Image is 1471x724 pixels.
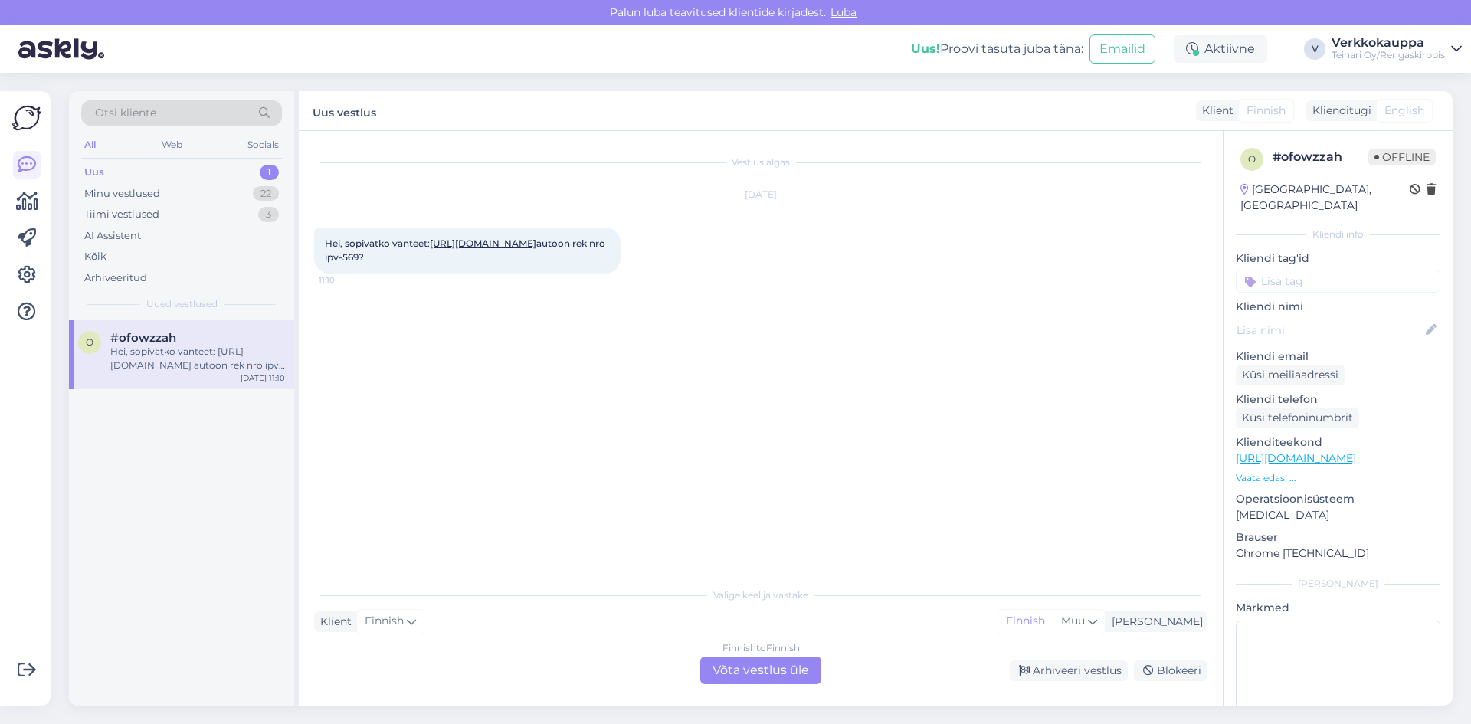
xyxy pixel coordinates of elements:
[1106,614,1203,630] div: [PERSON_NAME]
[1304,38,1325,60] div: V
[1236,434,1440,450] p: Klienditeekond
[1236,349,1440,365] p: Kliendi email
[1236,507,1440,523] p: [MEDICAL_DATA]
[1236,270,1440,293] input: Lisa tag
[1240,182,1410,214] div: [GEOGRAPHIC_DATA], [GEOGRAPHIC_DATA]
[81,135,99,155] div: All
[314,614,352,630] div: Klient
[722,641,800,655] div: Finnish to Finnish
[1236,471,1440,485] p: Vaata edasi ...
[1332,37,1462,61] a: VerkkokauppaTeinari Oy/Rengaskirppis
[319,274,376,286] span: 11:10
[84,165,104,180] div: Uus
[1237,322,1423,339] input: Lisa nimi
[1236,491,1440,507] p: Operatsioonisüsteem
[1273,148,1368,166] div: # ofowzzah
[314,156,1207,169] div: Vestlus algas
[1236,529,1440,545] p: Brauser
[1236,577,1440,591] div: [PERSON_NAME]
[86,336,93,348] span: o
[1236,228,1440,241] div: Kliendi info
[84,228,141,244] div: AI Assistent
[1236,391,1440,408] p: Kliendi telefon
[365,613,404,630] span: Finnish
[241,372,285,384] div: [DATE] 11:10
[430,238,536,249] a: [URL][DOMAIN_NAME]
[1061,614,1085,627] span: Muu
[313,100,376,121] label: Uus vestlus
[1196,103,1233,119] div: Klient
[84,270,147,286] div: Arhiveeritud
[700,657,821,684] div: Võta vestlus üle
[1384,103,1424,119] span: English
[253,186,279,201] div: 22
[826,5,861,19] span: Luba
[84,249,106,264] div: Kõik
[1010,660,1128,681] div: Arhiveeri vestlus
[1174,35,1267,63] div: Aktiivne
[1332,37,1445,49] div: Verkkokauppa
[159,135,185,155] div: Web
[1247,103,1286,119] span: Finnish
[325,238,608,263] span: Hei, sopivatko vanteet: autoon rek nro ipv-569?
[1368,149,1436,165] span: Offline
[1236,251,1440,267] p: Kliendi tag'id
[1332,49,1445,61] div: Teinari Oy/Rengaskirppis
[314,588,1207,602] div: Valige keel ja vastake
[244,135,282,155] div: Socials
[84,186,160,201] div: Minu vestlused
[84,207,159,222] div: Tiimi vestlused
[911,41,940,56] b: Uus!
[1236,600,1440,616] p: Märkmed
[12,103,41,133] img: Askly Logo
[260,165,279,180] div: 1
[1089,34,1155,64] button: Emailid
[1236,545,1440,562] p: Chrome [TECHNICAL_ID]
[258,207,279,222] div: 3
[998,610,1053,633] div: Finnish
[314,188,1207,201] div: [DATE]
[1236,299,1440,315] p: Kliendi nimi
[1236,365,1345,385] div: Küsi meiliaadressi
[110,345,285,372] div: Hei, sopivatko vanteet: [URL][DOMAIN_NAME] autoon rek nro ipv-569?
[110,331,176,345] span: #ofowzzah
[1236,451,1356,465] a: [URL][DOMAIN_NAME]
[146,297,218,311] span: Uued vestlused
[1306,103,1371,119] div: Klienditugi
[1236,408,1359,428] div: Küsi telefoninumbrit
[1248,153,1256,165] span: o
[911,40,1083,58] div: Proovi tasuta juba täna:
[95,105,156,121] span: Otsi kliente
[1134,660,1207,681] div: Blokeeri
